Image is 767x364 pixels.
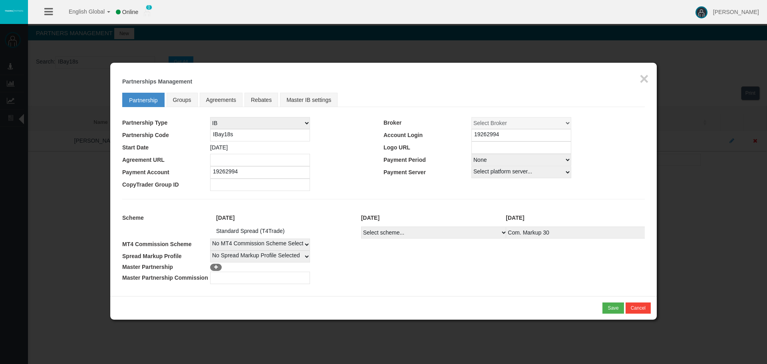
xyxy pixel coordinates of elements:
[122,239,210,251] td: MT4 Commission Scheme
[122,9,138,15] span: Online
[500,213,645,223] div: [DATE]
[383,154,471,166] td: Payment Period
[122,166,210,179] td: Payment Account
[122,263,210,272] td: Master Partnership
[122,93,165,107] a: Partnership
[216,228,284,234] span: Standard Spread (T4Trade)
[244,93,278,107] a: Rebates
[713,9,759,15] span: [PERSON_NAME]
[122,129,210,141] td: Partnership Code
[4,9,24,12] img: logo.svg
[640,71,649,87] button: ×
[122,78,192,85] b: Partnerships Management
[280,93,338,107] a: Master IB settings
[383,129,471,141] td: Account Login
[383,117,471,129] td: Broker
[122,251,210,263] td: Spread Markup Profile
[608,304,618,312] div: Save
[695,6,707,18] img: user-image
[383,141,471,154] td: Logo URL
[122,272,210,284] td: Master Partnership Commission
[122,179,210,191] td: CopyTrader Group ID
[602,302,624,314] button: Save
[144,8,150,16] img: user_small.png
[122,154,210,166] td: Agreement URL
[383,166,471,179] td: Payment Server
[167,93,198,107] a: Groups
[173,97,191,103] span: Groups
[200,93,242,107] a: Agreements
[210,213,355,223] div: [DATE]
[122,117,210,129] td: Partnership Type
[210,144,228,151] span: [DATE]
[355,213,500,223] div: [DATE]
[146,5,152,10] span: 0
[122,141,210,154] td: Start Date
[122,209,210,227] td: Scheme
[58,8,105,15] span: English Global
[626,302,651,314] button: Cancel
